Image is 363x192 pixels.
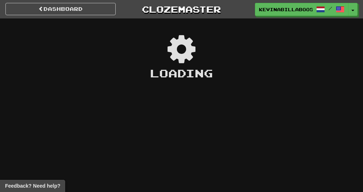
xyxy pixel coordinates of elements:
[329,6,332,11] span: /
[5,3,116,15] a: Dashboard
[127,3,237,16] a: Clozemaster
[5,182,60,189] span: Open feedback widget
[255,3,348,16] a: Kevinabillaboosa /
[259,6,313,13] span: Kevinabillaboosa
